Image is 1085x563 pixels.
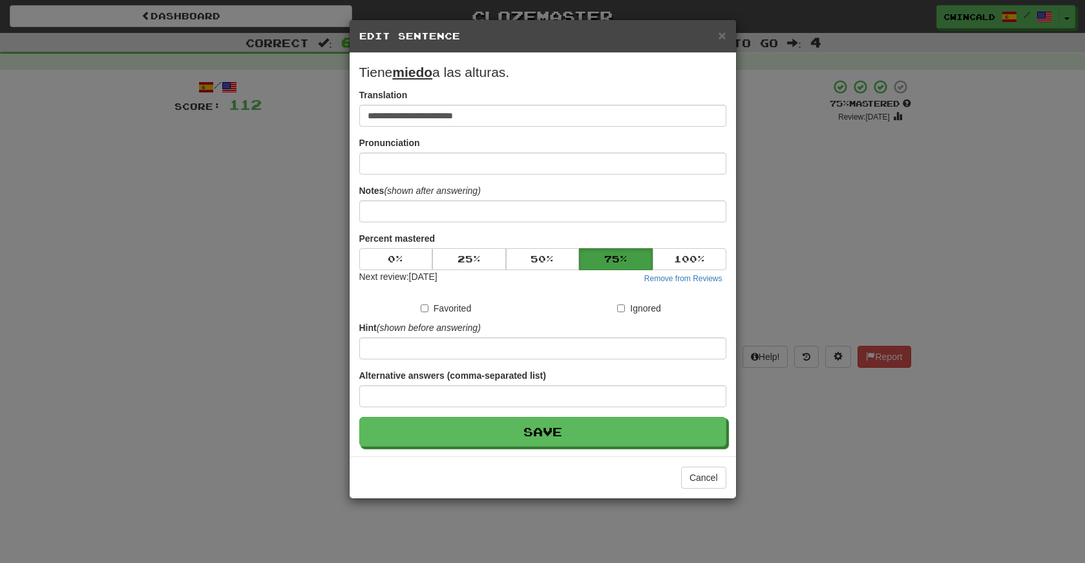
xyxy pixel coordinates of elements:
[359,63,726,82] p: Tiene a las alturas.
[506,248,580,270] button: 50%
[359,248,433,270] button: 0%
[359,89,408,101] label: Translation
[359,417,726,447] button: Save
[359,184,481,197] label: Notes
[377,323,481,333] em: (shown before answering)
[681,467,726,489] button: Cancel
[432,248,506,270] button: 25%
[392,65,432,80] u: miedo
[359,321,481,334] label: Hint
[421,304,428,312] input: Favorited
[718,28,726,42] button: Close
[579,248,653,270] button: 75%
[359,232,436,245] label: Percent mastered
[653,248,726,270] button: 100%
[718,28,726,43] span: ×
[359,30,726,43] h5: Edit Sentence
[359,270,437,286] div: Next review: [DATE]
[384,186,480,196] em: (shown after answering)
[359,136,420,149] label: Pronunciation
[359,369,546,382] label: Alternative answers (comma-separated list)
[359,248,726,270] div: Percent mastered
[421,302,471,315] label: Favorited
[617,302,660,315] label: Ignored
[617,304,625,312] input: Ignored
[640,271,726,286] button: Remove from Reviews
